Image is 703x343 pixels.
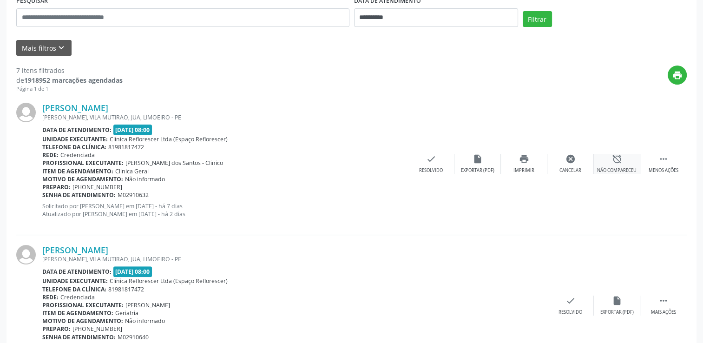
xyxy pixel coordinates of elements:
[115,167,149,175] span: Clinica Geral
[42,183,71,191] b: Preparo:
[42,135,108,143] b: Unidade executante:
[42,151,59,159] b: Rede:
[658,154,669,164] i: 
[42,309,113,317] b: Item de agendamento:
[658,296,669,306] i: 
[651,309,676,316] div: Mais ações
[559,167,581,174] div: Cancelar
[42,301,124,309] b: Profissional executante:
[42,175,123,183] b: Motivo de agendamento:
[42,325,71,333] b: Preparo:
[56,43,66,53] i: keyboard_arrow_down
[113,266,152,277] span: [DATE] 08:00
[523,11,552,27] button: Filtrar
[473,154,483,164] i: insert_drive_file
[113,125,152,135] span: [DATE] 08:00
[42,191,116,199] b: Senha de atendimento:
[125,159,223,167] span: [PERSON_NAME] dos Santos - Clinico
[42,143,106,151] b: Telefone da clínica:
[565,296,576,306] i: check
[42,126,112,134] b: Data de atendimento:
[72,183,122,191] span: [PHONE_NUMBER]
[42,277,108,285] b: Unidade executante:
[16,103,36,122] img: img
[419,167,443,174] div: Resolvido
[16,75,123,85] div: de
[42,268,112,276] b: Data de atendimento:
[42,317,123,325] b: Motivo de agendamento:
[125,175,165,183] span: Não informado
[42,245,108,255] a: [PERSON_NAME]
[42,333,116,341] b: Senha de atendimento:
[600,309,634,316] div: Exportar (PDF)
[42,293,59,301] b: Rede:
[16,40,72,56] button: Mais filtroskeyboard_arrow_down
[519,154,529,164] i: print
[668,66,687,85] button: print
[118,333,149,341] span: M02910640
[110,135,228,143] span: Clínica Reflorescer Ltda (Espaço Reflorescer)
[16,85,123,93] div: Página 1 de 1
[42,113,408,121] div: [PERSON_NAME], VILA MUTIRAO, JUA, LIMOEIRO - PE
[110,277,228,285] span: Clínica Reflorescer Ltda (Espaço Reflorescer)
[60,293,95,301] span: Credenciada
[72,325,122,333] span: [PHONE_NUMBER]
[42,103,108,113] a: [PERSON_NAME]
[612,296,622,306] i: insert_drive_file
[597,167,637,174] div: Não compareceu
[118,191,149,199] span: M02910632
[461,167,494,174] div: Exportar (PDF)
[16,245,36,264] img: img
[125,301,170,309] span: [PERSON_NAME]
[558,309,582,316] div: Resolvido
[42,167,113,175] b: Item de agendamento:
[115,309,138,317] span: Geriatria
[565,154,576,164] i: cancel
[426,154,436,164] i: check
[16,66,123,75] div: 7 itens filtrados
[513,167,534,174] div: Imprimir
[649,167,678,174] div: Menos ações
[42,285,106,293] b: Telefone da clínica:
[612,154,622,164] i: alarm_off
[42,255,547,263] div: [PERSON_NAME], VILA MUTIRAO, JUA, LIMOEIRO - PE
[60,151,95,159] span: Credenciada
[42,159,124,167] b: Profissional executante:
[108,285,144,293] span: 81981817472
[125,317,165,325] span: Não informado
[24,76,123,85] strong: 1918952 marcações agendadas
[672,70,683,80] i: print
[42,202,408,218] p: Solicitado por [PERSON_NAME] em [DATE] - há 7 dias Atualizado por [PERSON_NAME] em [DATE] - há 2 ...
[108,143,144,151] span: 81981817472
